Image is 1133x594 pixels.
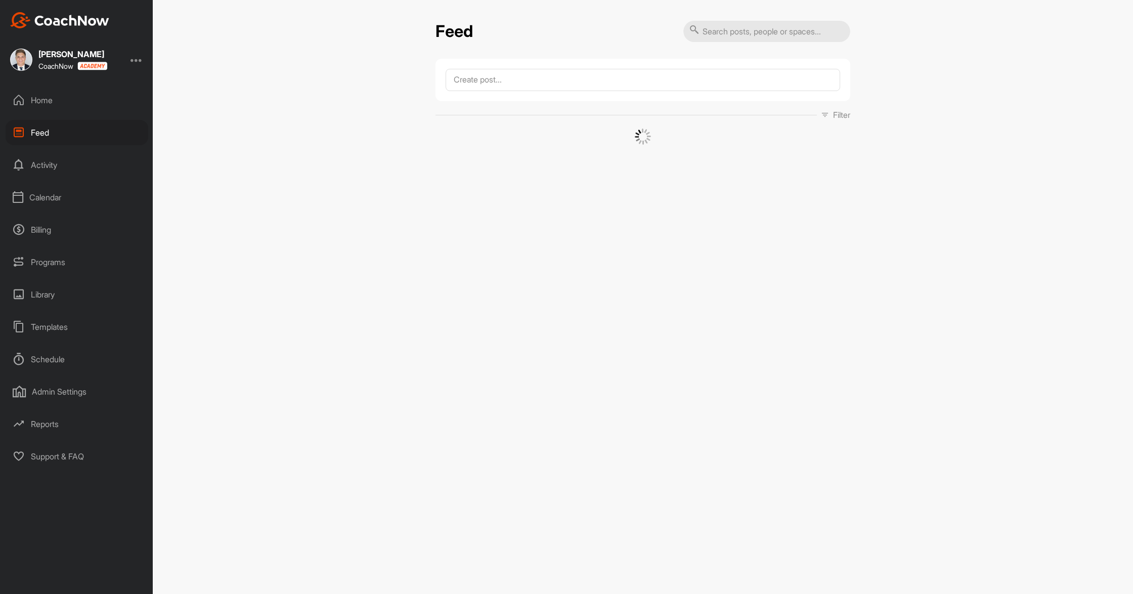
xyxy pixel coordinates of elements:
div: Support & FAQ [6,444,148,469]
div: Schedule [6,347,148,372]
div: Billing [6,217,148,242]
img: CoachNow acadmey [77,62,107,70]
div: Reports [6,411,148,437]
div: Programs [6,249,148,275]
div: Feed [6,120,148,145]
div: CoachNow [38,62,107,70]
div: Admin Settings [6,379,148,404]
input: Search posts, people or spaces... [683,21,850,42]
div: Templates [6,314,148,340]
div: Activity [6,152,148,178]
img: CoachNow [10,12,109,28]
div: [PERSON_NAME] [38,50,107,58]
div: Calendar [6,185,148,210]
img: square_5655668bab340f5d2fc6d47aa9a06802.jpg [10,49,32,71]
p: Filter [833,109,850,121]
h2: Feed [435,22,473,41]
img: G6gVgL6ErOh57ABN0eRmCEwV0I4iEi4d8EwaPGI0tHgoAbU4EAHFLEQAh+QQFCgALACwIAA4AGAASAAAEbHDJSesaOCdk+8xg... [635,129,651,145]
div: Library [6,282,148,307]
div: Home [6,88,148,113]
